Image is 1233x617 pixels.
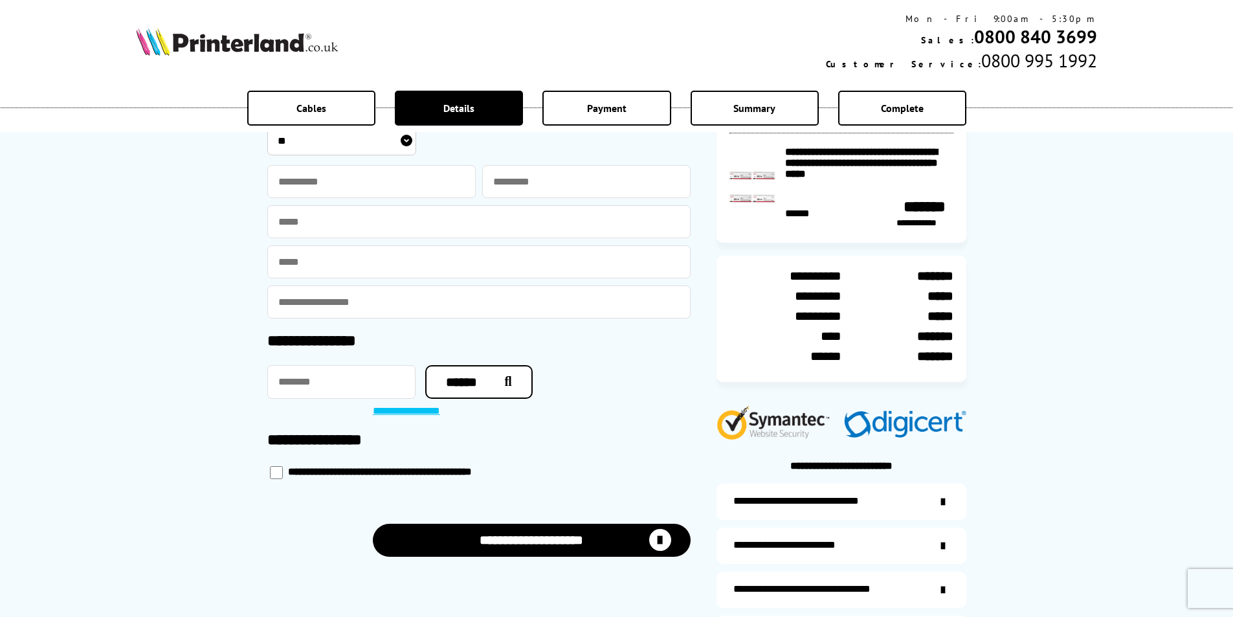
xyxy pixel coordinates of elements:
span: Payment [587,102,627,115]
a: additional-ink [716,484,966,520]
span: Sales: [921,34,974,46]
div: Mon - Fri 9:00am - 5:30pm [826,13,1097,25]
span: Cables [296,102,326,115]
img: Printerland Logo [136,27,338,56]
span: Customer Service: [826,58,981,70]
a: items-arrive [716,528,966,564]
a: additional-cables [716,572,966,608]
span: Summary [733,102,775,115]
a: 0800 840 3699 [974,25,1097,49]
span: 0800 995 1992 [981,49,1097,73]
span: Complete [881,102,924,115]
span: Details [443,102,474,115]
